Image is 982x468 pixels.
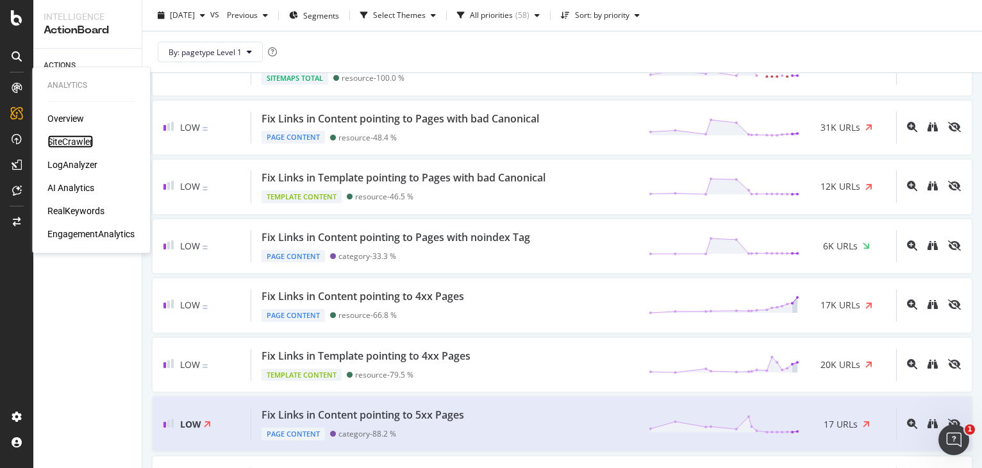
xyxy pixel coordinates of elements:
img: Equal [203,305,208,309]
div: eye-slash [948,122,961,132]
span: 2025 Oct. 3rd [170,10,195,21]
a: EngagementAnalytics [47,228,135,240]
span: Previous [222,10,258,21]
div: Template Content [262,369,342,381]
button: Select Themes [355,5,441,26]
img: Equal [203,246,208,249]
div: All priorities [470,12,513,19]
span: 31K URLs [820,121,860,134]
div: eye-slash [948,299,961,310]
span: Low [180,418,201,430]
span: Low [180,358,200,371]
div: Fix Links in Content pointing to 5xx Pages [262,408,464,422]
iframe: Intercom live chat [938,424,969,455]
a: ACTIONS [44,59,133,72]
button: By: pagetype Level 1 [158,42,263,62]
div: Page Content [262,250,325,263]
div: Page Content [262,309,325,322]
div: eye-slash [948,181,961,191]
div: Fix Links in Template pointing to 4xx Pages [262,349,470,364]
span: Segments [303,10,339,21]
div: Page Content [262,428,325,440]
span: 17K URLs [820,299,860,312]
div: magnifying-glass-plus [907,359,917,369]
div: Template Content [262,190,342,203]
div: binoculars [928,122,938,132]
button: Sort: by priority [556,5,645,26]
span: Low [180,240,200,252]
img: Equal [203,127,208,131]
div: Page Content [262,131,325,144]
a: binoculars [928,240,938,252]
div: Fix Links in Content pointing to Pages with bad Canonical [262,112,539,126]
div: eye-slash [948,240,961,251]
a: binoculars [928,418,938,430]
a: binoculars [928,299,938,311]
div: binoculars [928,240,938,251]
a: AI Analytics [47,181,94,194]
span: Low [180,121,200,133]
div: resource - 66.8 % [338,310,397,320]
div: magnifying-glass-plus [907,181,917,191]
div: magnifying-glass-plus [907,419,917,429]
div: category - 33.3 % [338,251,396,261]
div: resource - 48.4 % [338,133,397,142]
div: ACTIONS [44,59,76,72]
a: binoculars [928,121,938,133]
div: resource - 46.5 % [355,192,413,201]
div: category - 88.2 % [338,429,396,439]
div: ActionBoard [44,23,131,38]
a: binoculars [928,180,938,192]
div: binoculars [928,359,938,369]
div: Select Themes [373,12,426,19]
span: 17 URLs [824,418,858,431]
span: Low [180,180,200,192]
span: 1 [965,424,975,435]
div: eye-slash [948,359,961,369]
div: magnifying-glass-plus [907,299,917,310]
span: vs [210,8,222,21]
button: Segments [284,5,344,26]
div: magnifying-glass-plus [907,122,917,132]
div: magnifying-glass-plus [907,240,917,251]
a: binoculars [928,358,938,371]
div: binoculars [928,419,938,429]
a: RealKeywords [47,205,104,217]
span: 6K URLs [823,240,858,253]
button: Previous [222,5,273,26]
div: ( 58 ) [515,12,529,19]
span: 20K URLs [820,358,860,371]
a: LogAnalyzer [47,158,97,171]
img: Equal [203,364,208,368]
a: SiteCrawler [47,135,93,148]
div: resource - 100.0 % [342,73,404,83]
a: Overview [47,112,84,125]
div: eye-slash [948,419,961,429]
span: Low [180,299,200,311]
div: binoculars [928,181,938,191]
div: Fix Links in Template pointing to Pages with bad Canonical [262,171,545,185]
div: Sort: by priority [575,12,629,19]
div: Analytics [47,80,135,91]
img: Equal [203,187,208,190]
span: By: pagetype Level 1 [169,46,242,57]
button: All priorities(58) [452,5,545,26]
div: Sitemaps Total [262,72,328,85]
span: 12K URLs [820,180,860,193]
div: Fix Links in Content pointing to Pages with noindex Tag [262,230,530,245]
div: binoculars [928,299,938,310]
div: Fix Links in Content pointing to 4xx Pages [262,289,464,304]
div: Intelligence [44,10,131,23]
button: [DATE] [153,5,210,26]
div: resource - 79.5 % [355,370,413,380]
